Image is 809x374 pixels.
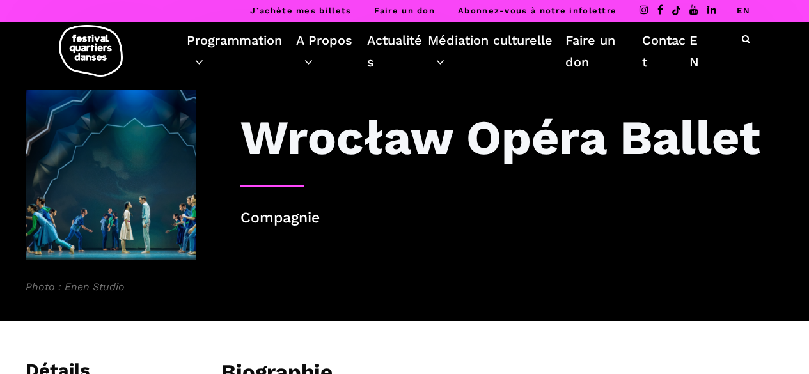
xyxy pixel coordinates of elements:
[458,6,617,15] a: Abonnez-vous à notre infolettre
[26,90,196,260] img: 2
[250,6,351,15] a: J’achète mes billets
[59,25,123,77] img: logo-fqd-med
[689,29,707,73] a: EN
[642,29,689,73] a: Contact
[240,109,760,166] h3: Wrocław Opéra Ballet
[240,206,783,230] p: Compagnie
[367,29,428,73] a: Actualités
[187,29,296,73] a: Programmation
[296,29,367,73] a: A Propos
[565,29,641,73] a: Faire un don
[737,6,750,15] a: EN
[428,29,566,73] a: Médiation culturelle
[374,6,435,15] a: Faire un don
[26,279,196,295] span: Photo : Enen Studio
